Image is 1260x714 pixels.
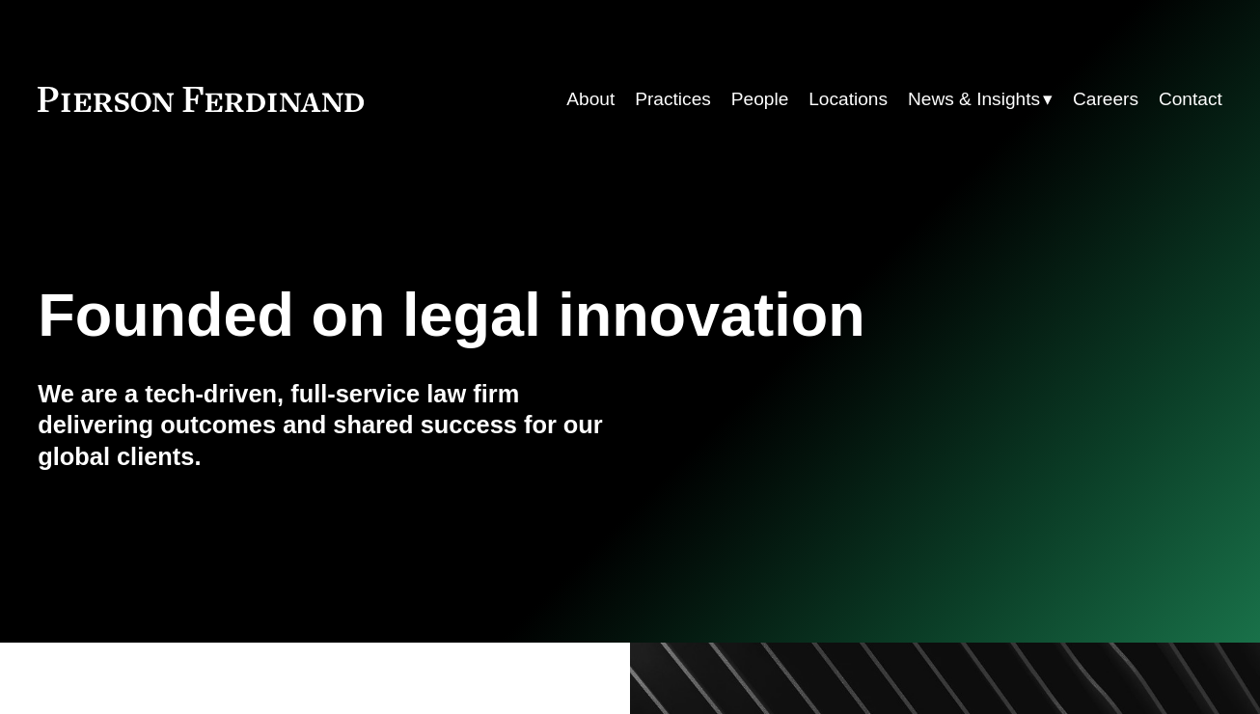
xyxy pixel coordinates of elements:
a: About [566,81,615,118]
a: Careers [1073,81,1138,118]
a: Practices [635,81,711,118]
a: folder dropdown [908,81,1053,118]
h4: We are a tech-driven, full-service law firm delivering outcomes and shared success for our global... [38,378,630,472]
a: Contact [1159,81,1222,118]
span: News & Insights [908,83,1040,116]
a: People [731,81,789,118]
h1: Founded on legal innovation [38,280,1025,349]
a: Locations [808,81,888,118]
